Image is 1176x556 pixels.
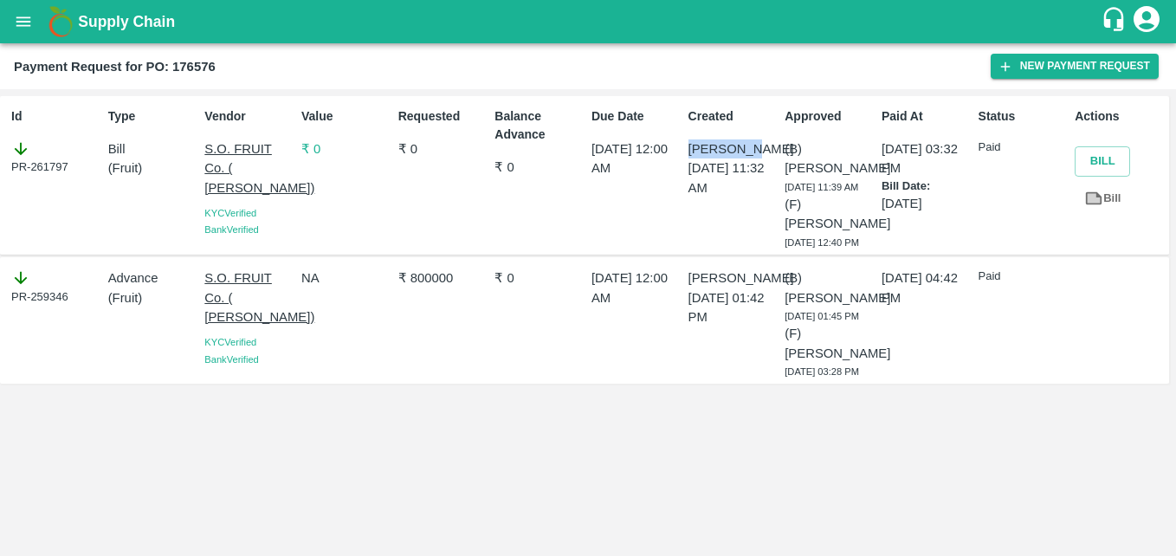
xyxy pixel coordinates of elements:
[301,107,391,126] p: Value
[43,4,78,39] img: logo
[398,268,488,288] p: ₹ 800000
[785,268,875,307] p: (B) [PERSON_NAME]
[882,268,972,307] p: [DATE] 04:42 PM
[785,107,875,126] p: Approved
[398,139,488,158] p: ₹ 0
[204,224,258,235] span: Bank Verified
[1075,184,1130,214] a: Bill
[785,237,859,248] span: [DATE] 12:40 PM
[688,139,779,158] p: [PERSON_NAME]
[785,311,859,321] span: [DATE] 01:45 PM
[882,178,972,195] p: Bill Date:
[882,139,972,178] p: [DATE] 03:32 PM
[108,288,198,307] p: ( Fruit )
[494,107,585,144] p: Balance Advance
[11,268,101,305] div: PR-259346
[3,2,43,42] button: open drawer
[204,337,256,347] span: KYC Verified
[1131,3,1162,40] div: account of current user
[688,268,779,288] p: [PERSON_NAME]
[78,10,1101,34] a: Supply Chain
[688,107,779,126] p: Created
[11,139,101,176] div: PR-261797
[301,268,391,288] p: NA
[785,366,859,377] span: [DATE] 03:28 PM
[688,158,779,197] p: [DATE] 11:32 AM
[204,139,294,197] p: S.O. FRUIT Co. ( [PERSON_NAME])
[204,107,294,126] p: Vendor
[494,268,585,288] p: ₹ 0
[979,139,1069,156] p: Paid
[14,60,216,74] b: Payment Request for PO: 176576
[979,107,1069,126] p: Status
[494,158,585,177] p: ₹ 0
[785,195,875,234] p: (F) [PERSON_NAME]
[108,107,198,126] p: Type
[591,107,682,126] p: Due Date
[1075,107,1165,126] p: Actions
[78,13,175,30] b: Supply Chain
[882,107,972,126] p: Paid At
[591,139,682,178] p: [DATE] 12:00 AM
[785,139,875,178] p: (B) [PERSON_NAME]
[688,288,779,327] p: [DATE] 01:42 PM
[882,194,972,213] p: [DATE]
[785,182,858,192] span: [DATE] 11:39 AM
[204,208,256,218] span: KYC Verified
[301,139,391,158] p: ₹ 0
[591,268,682,307] p: [DATE] 12:00 AM
[108,268,198,288] p: Advance
[398,107,488,126] p: Requested
[991,54,1159,79] button: New Payment Request
[11,107,101,126] p: Id
[108,139,198,158] p: Bill
[204,268,294,326] p: S.O. FRUIT Co. ( [PERSON_NAME])
[204,354,258,365] span: Bank Verified
[1101,6,1131,37] div: customer-support
[979,268,1069,285] p: Paid
[785,324,875,363] p: (F) [PERSON_NAME]
[1075,146,1130,177] button: Bill
[108,158,198,178] p: ( Fruit )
